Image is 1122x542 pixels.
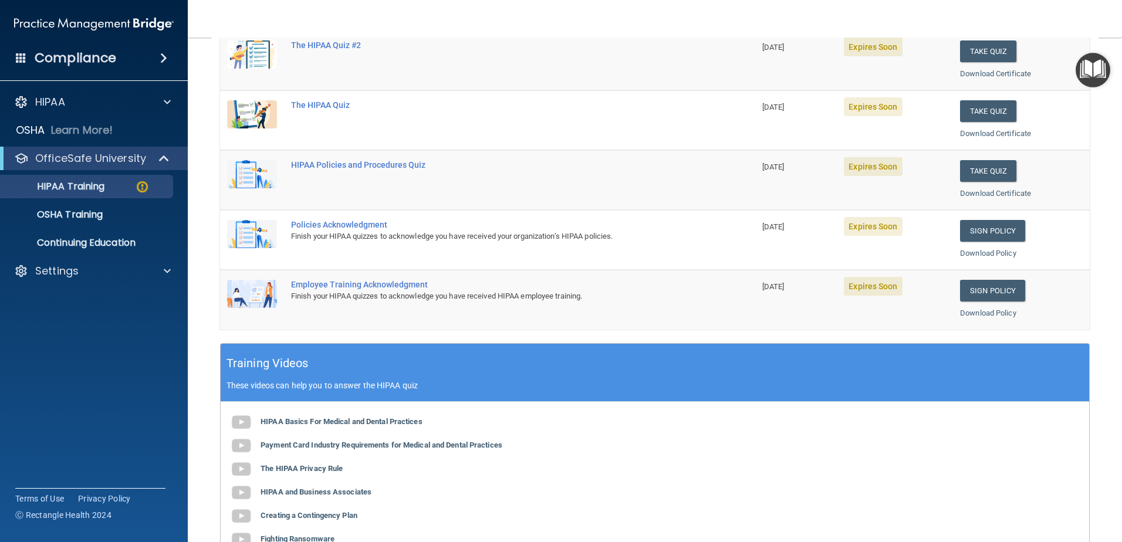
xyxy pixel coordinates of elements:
b: HIPAA and Business Associates [261,487,371,496]
p: HIPAA Training [8,181,104,192]
iframe: Drift Widget Chat Controller [919,459,1108,506]
button: Take Quiz [960,100,1016,122]
a: Download Certificate [960,69,1031,78]
img: gray_youtube_icon.38fcd6cc.png [229,458,253,481]
p: Continuing Education [8,237,168,249]
div: Policies Acknowledgment [291,220,697,229]
div: The HIPAA Quiz [291,100,697,110]
a: Download Certificate [960,189,1031,198]
span: [DATE] [762,282,785,291]
p: These videos can help you to answer the HIPAA quiz [227,381,1083,390]
b: Payment Card Industry Requirements for Medical and Dental Practices [261,441,502,449]
p: OSHA [16,123,45,137]
div: Finish your HIPAA quizzes to acknowledge you have received HIPAA employee training. [291,289,697,303]
h4: Compliance [35,50,116,66]
p: Learn More! [51,123,113,137]
p: OfficeSafe University [35,151,146,165]
img: gray_youtube_icon.38fcd6cc.png [229,481,253,504]
img: gray_youtube_icon.38fcd6cc.png [229,411,253,434]
a: Download Policy [960,309,1016,317]
span: [DATE] [762,222,785,231]
a: Terms of Use [15,493,64,504]
div: Finish your HIPAA quizzes to acknowledge you have received your organization’s HIPAA policies. [291,229,697,243]
div: HIPAA Policies and Procedures Quiz [291,160,697,170]
span: [DATE] [762,43,785,52]
div: Employee Training Acknowledgment [291,280,697,289]
b: HIPAA Basics For Medical and Dental Practices [261,417,423,426]
span: [DATE] [762,162,785,171]
img: gray_youtube_icon.38fcd6cc.png [229,434,253,458]
span: Expires Soon [844,157,902,176]
img: warning-circle.0cc9ac19.png [135,179,150,194]
button: Open Resource Center [1076,53,1110,87]
span: [DATE] [762,103,785,111]
span: Expires Soon [844,277,902,296]
b: The HIPAA Privacy Rule [261,464,343,473]
a: Sign Policy [960,280,1025,302]
span: Expires Soon [844,97,902,116]
img: gray_youtube_icon.38fcd6cc.png [229,504,253,528]
a: Download Policy [960,249,1016,258]
img: PMB logo [14,12,174,36]
p: HIPAA [35,95,65,109]
a: Settings [14,264,171,278]
b: Creating a Contingency Plan [261,511,357,520]
button: Take Quiz [960,40,1016,62]
a: OfficeSafe University [14,151,170,165]
p: OSHA Training [8,209,103,221]
a: Sign Policy [960,220,1025,242]
a: Privacy Policy [78,493,131,504]
a: Download Certificate [960,129,1031,138]
p: Settings [35,264,79,278]
button: Take Quiz [960,160,1016,182]
span: Expires Soon [844,38,902,56]
a: HIPAA [14,95,171,109]
div: The HIPAA Quiz #2 [291,40,697,50]
span: Expires Soon [844,217,902,236]
h5: Training Videos [227,353,309,374]
span: Ⓒ Rectangle Health 2024 [15,509,111,521]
